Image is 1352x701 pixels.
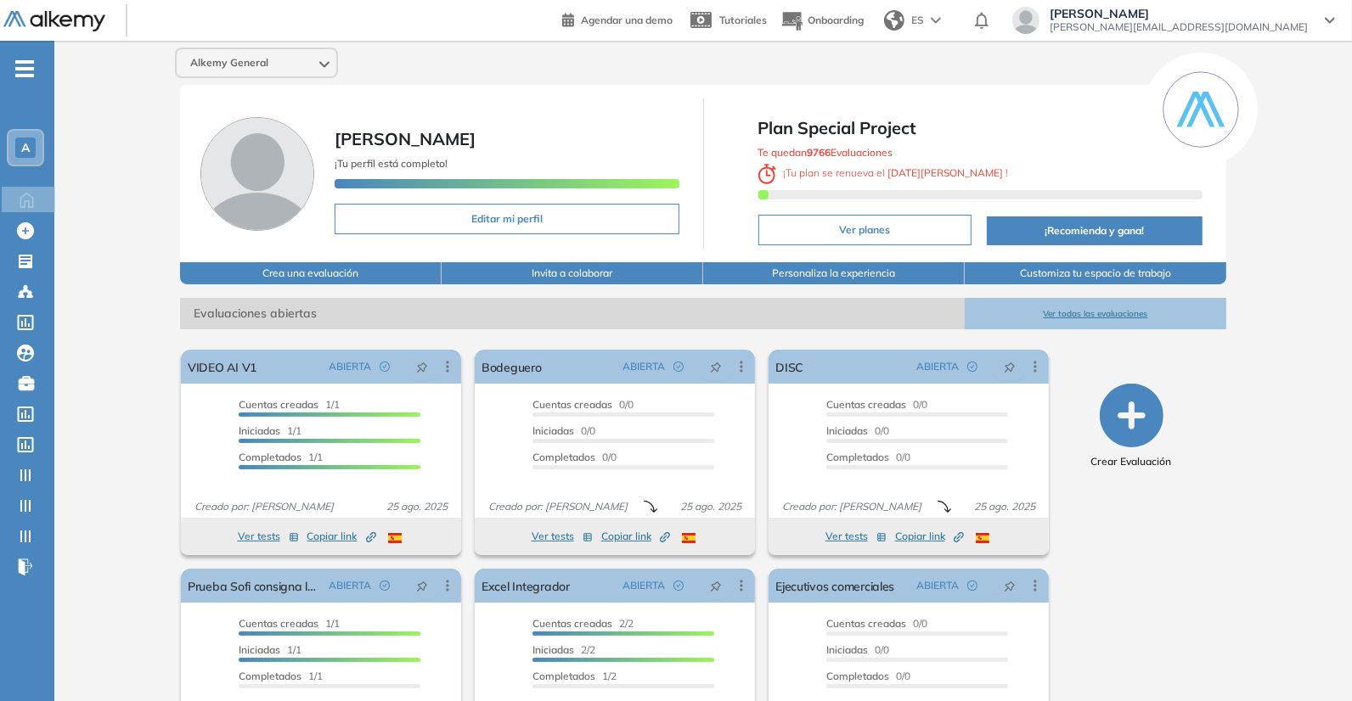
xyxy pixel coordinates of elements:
[380,499,454,514] span: 25 ago. 2025
[200,117,314,231] img: Foto de perfil
[532,670,617,682] span: 1/2
[239,643,280,656] span: Iniciadas
[335,128,476,149] span: [PERSON_NAME]
[976,533,989,543] img: ESP
[188,350,256,384] a: VIDEO AI V1
[190,56,268,70] span: Alkemy General
[239,670,323,682] span: 1/1
[758,115,1203,141] span: Plan Special Project
[775,569,894,603] a: Ejecutivos comerciales
[15,67,34,70] i: -
[673,362,684,372] span: check-circle
[239,424,301,437] span: 1/1
[1004,579,1016,592] span: pushpin
[991,353,1028,380] button: pushpin
[239,617,340,630] span: 1/1
[532,617,634,630] span: 2/2
[991,572,1028,599] button: pushpin
[581,14,673,26] span: Agendar una demo
[826,424,889,437] span: 0/0
[758,146,893,159] span: Te quedan Evaluaciones
[758,166,1009,179] span: ¡ Tu plan se renueva el !
[826,643,889,656] span: 0/0
[239,451,323,463] span: 1/1
[188,499,341,514] span: Creado por: [PERSON_NAME]
[329,578,371,593] span: ABIERTA
[826,643,868,656] span: Iniciadas
[416,579,428,592] span: pushpin
[825,526,887,547] button: Ver tests
[239,617,318,630] span: Cuentas creadas
[403,353,441,380] button: pushpin
[239,398,318,411] span: Cuentas creadas
[710,579,722,592] span: pushpin
[307,526,376,547] button: Copiar link
[532,398,634,411] span: 0/0
[562,8,673,29] a: Agendar una demo
[532,424,574,437] span: Iniciadas
[329,359,371,374] span: ABIERTA
[826,451,910,463] span: 0/0
[532,670,595,682] span: Completados
[388,533,402,543] img: ESP
[967,362,977,372] span: check-circle
[416,360,428,373] span: pushpin
[601,529,670,544] span: Copiar link
[532,451,595,463] span: Completados
[238,526,299,547] button: Ver tests
[826,617,906,630] span: Cuentas creadas
[682,533,696,543] img: ESP
[808,14,864,26] span: Onboarding
[532,451,617,463] span: 0/0
[826,670,889,682] span: Completados
[442,262,703,284] button: Invita a colaborar
[307,529,376,544] span: Copiar link
[482,569,570,603] a: Excel Integrador
[532,398,612,411] span: Cuentas creadas
[239,424,280,437] span: Iniciadas
[1050,7,1308,20] span: [PERSON_NAME]
[335,157,448,170] span: ¡Tu perfil está completo!
[3,11,105,32] img: Logo
[239,643,301,656] span: 1/1
[826,617,927,630] span: 0/0
[482,499,634,514] span: Creado por: [PERSON_NAME]
[965,262,1226,284] button: Customiza tu espacio de trabajo
[697,572,735,599] button: pushpin
[758,215,972,245] button: Ver planes
[335,204,679,234] button: Editar mi perfil
[380,580,390,591] span: check-circle
[826,670,910,682] span: 0/0
[188,569,322,603] a: Prueba Sofi consigna larga
[532,643,595,656] span: 2/2
[673,580,684,591] span: check-circle
[601,526,670,547] button: Copiar link
[916,359,959,374] span: ABIERTA
[622,359,665,374] span: ABIERTA
[1004,360,1016,373] span: pushpin
[885,166,1006,179] b: [DATE][PERSON_NAME]
[180,298,965,329] span: Evaluaciones abiertas
[911,13,924,28] span: ES
[239,451,301,463] span: Completados
[931,17,941,24] img: arrow
[884,10,904,31] img: world
[482,350,542,384] a: Bodeguero
[532,424,595,437] span: 0/0
[697,353,735,380] button: pushpin
[775,499,928,514] span: Creado por: [PERSON_NAME]
[1091,454,1172,469] span: Crear Evaluación
[21,141,30,154] span: A
[622,578,665,593] span: ABIERTA
[826,451,889,463] span: Completados
[780,3,864,39] button: Onboarding
[895,529,964,544] span: Copiar link
[967,499,1042,514] span: 25 ago. 2025
[532,526,593,547] button: Ver tests
[967,580,977,591] span: check-circle
[775,350,803,384] a: DISC
[826,424,868,437] span: Iniciadas
[719,14,767,26] span: Tutoriales
[380,362,390,372] span: check-circle
[916,578,959,593] span: ABIERTA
